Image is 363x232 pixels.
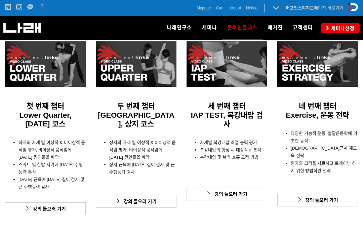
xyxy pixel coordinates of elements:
a: 퍼포먼스피지오페이지 바로가기 [286,5,344,10]
a: 세미나 [197,16,222,40]
span: 세 번째 챕터 [208,102,246,110]
span: 고객센터 [293,25,313,31]
span: 네 번째 챕터 [299,102,336,110]
a: 나래연구소 [162,16,197,40]
span: [GEOGRAPHIC_DATA], 상지 코스 [98,111,174,128]
p: 복강내압 및 복벽 호흡 교정 방법 [200,154,267,161]
span: IAP TEST, 복강내압 검사 [191,111,263,128]
span: 첫 번째 챕터 [27,102,64,110]
a: 온라인클래스 [222,16,263,40]
span: 매거진 [268,25,283,31]
strong: 퍼포먼스피지오 [286,5,314,10]
li: 자세별 복강내압 조절 능력 평가 [200,139,267,146]
a: 강의 들으러 가기 [277,194,358,206]
span: Lower Quarter, [DATE] 코스 [19,111,71,128]
span: 나래연구소 [167,25,192,31]
a: Logout [229,5,241,11]
span: Exercise, 운동 전략 [286,111,350,119]
li: 상지의 자세 별 이상적 & 비이상적 움직임 평가, 비이상적 움직임에 [DATE] 원인들을 파악 [109,139,176,161]
p: [DATE] 근육에 [DATE] 길이 검사 및 근 수행능력 검사 [18,176,86,191]
a: 강의 들으러 가기 [187,188,267,200]
p: [DEMOGRAPHIC_DATA]근계 재교육 전략 [291,145,358,159]
a: Cart [216,5,224,11]
li: 다양한 기능적 운동, 발달운동학에 기초한 동작 [291,130,358,145]
a: 매거진 [263,16,288,40]
a: 고객센터 [288,16,318,40]
p: 상지 근육에 [DATE] 길이 검사 및 근 수행능력 검사 [109,161,176,176]
span: 두 번째 챕터 [117,102,155,110]
p: 복강내압의 형성 시 대상작용 분석 [200,146,267,154]
a: 강의 들으러 가기 [96,195,176,208]
a: Mypage [197,5,211,11]
span: 온라인클래스 [227,22,257,33]
li: 스쿼트 및 한발 서기에 [DATE] 수행능력 분석 [18,161,86,176]
span: 세미나 [202,25,217,31]
a: Notice [246,5,257,11]
a: 세미나신청 [321,23,360,33]
p: 환자와 고객을 치료하고 트레이닝 하기 위한 방법적인 전략 [291,160,358,175]
li: 하지의 자세 별 이상적 & 비이상적 움직임 평가, 비이상적 움직임에 [DATE] 원인들을 파악 [18,139,86,161]
a: 강의 들으러 가기 [5,202,86,215]
span: 세미나신청 [329,25,355,32]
